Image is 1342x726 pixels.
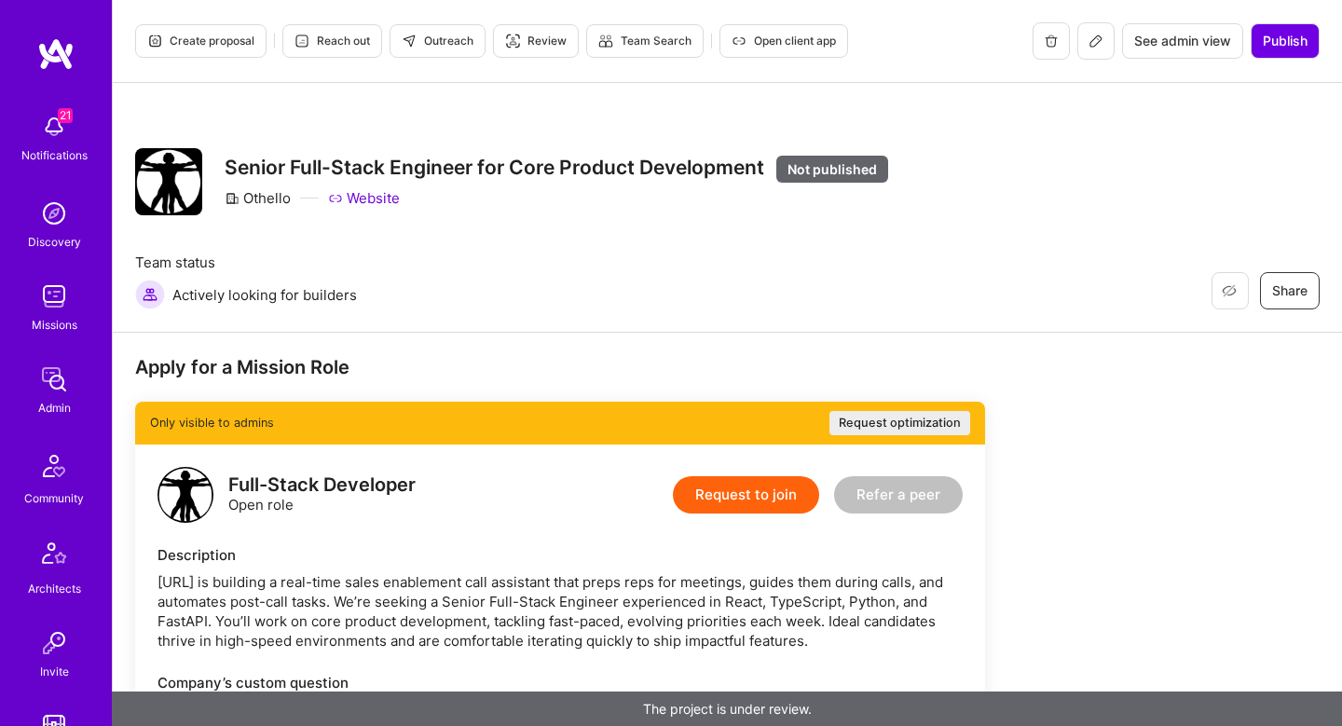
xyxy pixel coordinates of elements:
img: Actively looking for builders [135,280,165,309]
i: icon Targeter [505,34,520,48]
i: icon EyeClosed [1222,283,1237,298]
button: Review [493,24,579,58]
div: Open role [228,475,416,514]
span: Review [505,33,567,49]
div: Notifications [21,145,88,165]
i: icon Proposal [147,34,162,48]
h3: Senior Full-Stack Engineer for Core Product Development [225,156,888,181]
span: Publish [1263,32,1308,50]
div: Only visible to admins [135,402,985,445]
img: admin teamwork [35,361,73,398]
span: Open client app [732,33,836,49]
div: Architects [28,579,81,598]
button: Outreach [390,24,486,58]
img: logo [157,467,213,523]
span: 21 [58,108,73,123]
div: Community [24,488,84,508]
button: Request optimization [829,411,970,435]
button: Publish [1251,23,1320,59]
button: See admin view [1122,23,1243,59]
button: Request to join [673,476,819,514]
div: Company’s custom question [157,673,963,692]
img: teamwork [35,278,73,315]
div: The project is under review. [112,692,1342,726]
div: Not published [776,156,888,183]
span: See admin view [1134,32,1231,50]
div: Full-Stack Developer [228,475,416,495]
img: Company Logo [135,148,202,215]
i: icon CompanyGray [225,191,240,206]
img: discovery [35,195,73,232]
img: bell [35,108,73,145]
button: Team Search [586,24,704,58]
div: Discovery [28,232,81,252]
span: Outreach [402,33,473,49]
span: Create proposal [147,33,254,49]
span: Share [1272,281,1308,300]
button: Share [1260,272,1320,309]
div: Invite [40,662,69,681]
img: Architects [32,534,76,579]
button: Refer a peer [834,476,963,514]
span: Actively looking for builders [172,285,357,305]
div: Admin [38,398,71,418]
button: Create proposal [135,24,267,58]
button: Reach out [282,24,382,58]
span: Team Search [598,33,692,49]
div: Apply for a Mission Role [135,355,985,379]
button: Open client app [719,24,848,58]
img: logo [37,37,75,71]
a: Website [328,188,400,208]
div: Missions [32,315,77,335]
span: Reach out [294,33,370,49]
span: Team status [135,253,357,272]
img: Community [32,444,76,488]
img: Invite [35,624,73,662]
div: Othello [225,188,291,208]
div: [URL] is building a real-time sales enablement call assistant that preps reps for meetings, guide... [157,572,963,651]
div: Description [157,545,963,565]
